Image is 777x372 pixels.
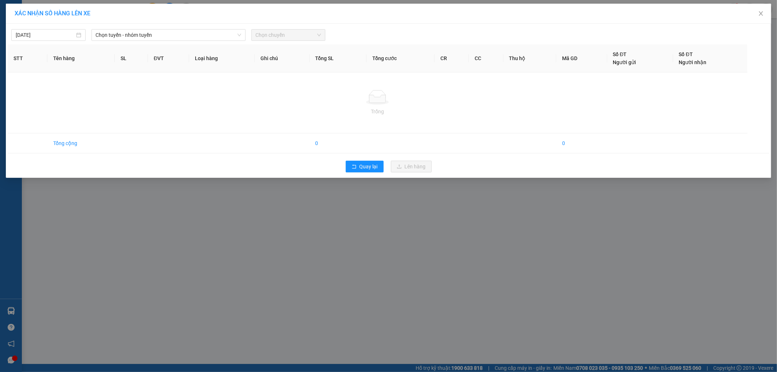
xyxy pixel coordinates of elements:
span: Chọn tuyến - nhóm tuyến [96,30,241,40]
th: STT [8,44,47,73]
th: CC [469,44,503,73]
span: close [758,11,764,16]
span: Quay lại [360,162,378,171]
img: logo.jpg [79,9,97,27]
th: SL [115,44,148,73]
th: Loại hàng [189,44,254,73]
span: Số ĐT [613,51,627,57]
th: CR [435,44,469,73]
button: uploadLên hàng [391,161,432,172]
b: [DOMAIN_NAME] [61,28,100,34]
th: Tên hàng [47,44,115,73]
span: Người nhận [679,59,707,65]
td: Tổng cộng [47,133,115,153]
button: Close [751,4,771,24]
th: Tổng SL [310,44,367,73]
th: Thu hộ [503,44,556,73]
input: 15/10/2025 [16,31,75,39]
span: Chọn chuyến [256,30,321,40]
li: (c) 2017 [61,35,100,44]
th: Ghi chú [255,44,310,73]
th: Mã GD [556,44,607,73]
b: Gửi khách hàng [45,11,72,45]
th: Tổng cước [366,44,435,73]
td: 0 [310,133,367,153]
span: rollback [352,164,357,170]
button: rollbackQuay lại [346,161,384,172]
td: 0 [556,133,607,153]
div: Trống [13,107,742,115]
span: down [237,33,242,37]
span: Số ĐT [679,51,693,57]
b: Xe Đăng Nhân [9,47,32,81]
span: XÁC NHẬN SỐ HÀNG LÊN XE [15,10,90,17]
th: ĐVT [148,44,189,73]
span: Người gửi [613,59,636,65]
